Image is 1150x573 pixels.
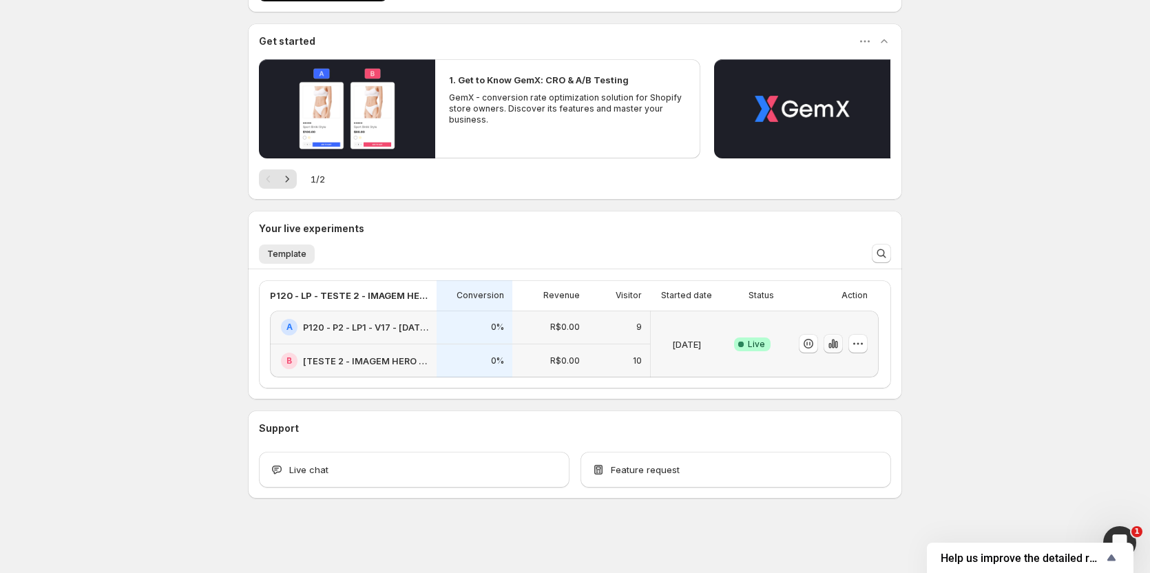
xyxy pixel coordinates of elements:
p: 9 [636,322,642,333]
p: Action [841,290,868,301]
p: Conversion [457,290,504,301]
span: Help us improve the detailed report for A/B campaigns [941,552,1103,565]
span: Feature request [611,463,680,477]
button: Play video [259,59,435,158]
p: Status [749,290,774,301]
p: [DATE] [672,337,701,351]
span: Live [748,339,765,350]
button: Play video [714,59,890,158]
p: Visitor [616,290,642,301]
p: Revenue [543,290,580,301]
h2: 1. Get to Know GemX: CRO & A/B Testing [449,73,629,87]
p: GemX - conversion rate optimization solution for Shopify store owners. Discover its features and ... [449,92,686,125]
iframe: Intercom live chat [1103,526,1136,559]
h2: [TESTE 2 - IMAGEM HERO [DATE]] P120 - P2 - LP1 - V17 - [DATE] [303,354,428,368]
h2: A [286,322,293,333]
p: R$0.00 [550,322,580,333]
h3: Your live experiments [259,222,364,236]
button: Next [278,169,297,189]
button: Search and filter results [872,244,891,263]
span: Template [267,249,306,260]
p: R$0.00 [550,355,580,366]
p: 10 [633,355,642,366]
nav: Pagination [259,169,297,189]
button: Show survey - Help us improve the detailed report for A/B campaigns [941,550,1120,566]
p: 0% [491,355,504,366]
p: P120 - LP - TESTE 2 - IMAGEM HERO - [DATE] 12:37:01 [270,289,428,302]
p: Started date [661,290,712,301]
span: 1 [1131,526,1142,537]
h2: B [286,355,292,366]
span: Live chat [289,463,328,477]
span: 1 / 2 [311,172,325,186]
h2: P120 - P2 - LP1 - V17 - [DATE] [303,320,428,334]
h3: Support [259,421,299,435]
h3: Get started [259,34,315,48]
p: 0% [491,322,504,333]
